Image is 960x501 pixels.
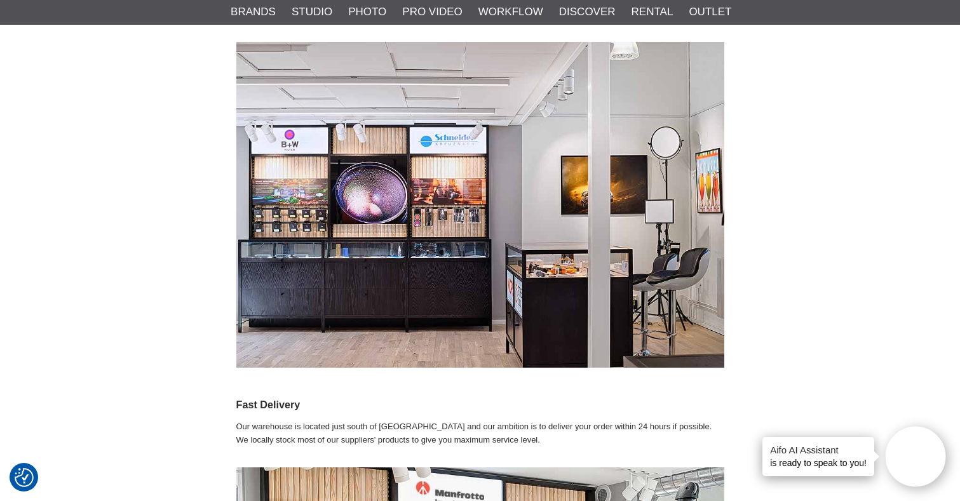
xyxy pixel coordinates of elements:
[15,466,34,489] button: Consent Preferences
[236,420,724,447] p: Our warehouse is located just south of [GEOGRAPHIC_DATA] and our ambition is to deliver your orde...
[231,4,276,20] a: Brands
[15,468,34,487] img: Revisit consent button
[478,4,543,20] a: Workflow
[770,443,867,457] h4: Aifo AI Assistant
[348,4,386,20] a: Photo
[402,4,462,20] a: Pro Video
[559,4,616,20] a: Discover
[762,437,874,476] div: is ready to speak to you!
[236,42,724,368] img: Aifo represents well-known brands
[292,4,332,20] a: Studio
[689,4,731,20] a: Outlet
[632,4,673,20] a: Rental
[236,397,724,412] h3: Fast Delivery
